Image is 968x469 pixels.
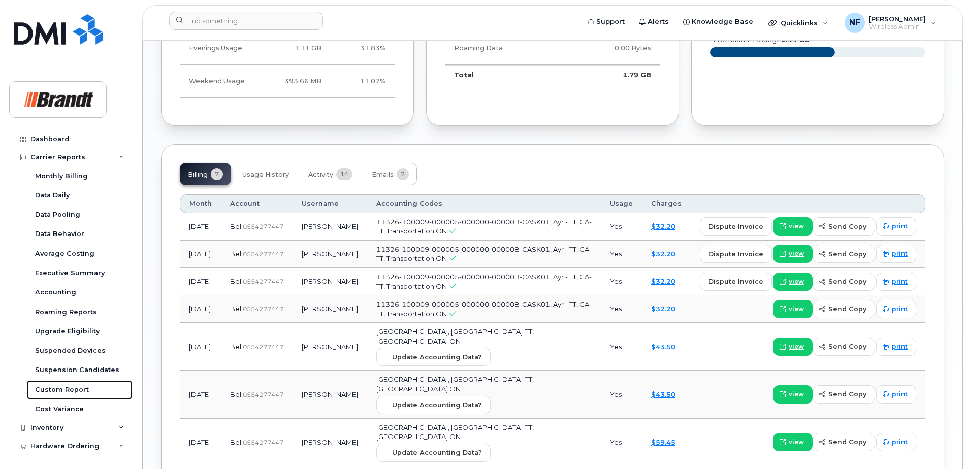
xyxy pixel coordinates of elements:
[566,32,660,65] td: 0.00 Bytes
[259,65,331,98] td: 393.66 MB
[876,245,916,263] a: print
[259,32,331,65] td: 1.11 GB
[837,13,944,33] div: Noah Fouillard
[648,17,669,27] span: Alerts
[869,23,926,31] span: Wireless Admin
[367,194,601,213] th: Accounting Codes
[892,222,908,231] span: print
[876,217,916,236] a: print
[828,389,866,399] span: send copy
[651,305,675,313] a: $32.20
[243,278,283,285] span: 0554277447
[376,327,534,345] span: [GEOGRAPHIC_DATA], [GEOGRAPHIC_DATA]-TT, [GEOGRAPHIC_DATA] ON
[180,241,221,268] td: [DATE]
[849,17,860,29] span: NF
[892,277,908,286] span: print
[828,249,866,259] span: send copy
[243,439,283,446] span: 0554277447
[676,12,760,32] a: Knowledge Base
[651,390,675,398] a: $43.50
[876,338,916,356] a: print
[789,277,804,286] span: view
[876,300,916,318] a: print
[708,222,763,231] span: dispute invoice
[376,218,592,236] span: 11326-100009-000005-000000-00000B-CASK01, Ayr - TT, CA-TT, Transportation ON
[566,65,660,84] td: 1.79 GB
[397,168,409,180] span: 2
[813,385,875,404] button: send copy
[180,213,221,241] td: [DATE]
[445,32,566,65] td: Roaming Data
[892,305,908,314] span: print
[813,245,875,263] button: send copy
[813,300,875,318] button: send copy
[692,17,753,27] span: Knowledge Base
[708,249,763,259] span: dispute invoice
[376,300,592,318] span: 11326-100009-000005-000000-00000B-CASK01, Ayr - TT, CA-TT, Transportation ON
[892,390,908,399] span: print
[230,438,243,446] span: Bell
[761,13,835,33] div: Quicklinks
[376,423,534,441] span: [GEOGRAPHIC_DATA], [GEOGRAPHIC_DATA]-TT, [GEOGRAPHIC_DATA] ON
[392,448,482,457] span: Update Accounting Data?
[773,338,813,356] a: view
[869,15,926,23] span: [PERSON_NAME]
[789,390,804,399] span: view
[632,12,676,32] a: Alerts
[651,277,675,285] a: $32.20
[376,444,491,462] button: Update Accounting Data?
[243,343,283,351] span: 0554277447
[180,323,221,371] td: [DATE]
[700,217,772,236] button: dispute invoice
[642,194,691,213] th: Charges
[773,273,813,291] a: view
[230,250,243,258] span: Bell
[230,277,243,285] span: Bell
[308,171,333,179] span: Activity
[372,171,394,179] span: Emails
[376,245,592,263] span: 11326-100009-000005-000000-00000B-CASK01, Ayr - TT, CA-TT, Transportation ON
[789,305,804,314] span: view
[789,342,804,351] span: view
[293,194,367,213] th: Username
[828,304,866,314] span: send copy
[892,438,908,447] span: print
[773,433,813,451] a: view
[828,437,866,447] span: send copy
[892,249,908,258] span: print
[828,342,866,351] span: send copy
[180,371,221,418] td: [DATE]
[180,32,259,65] td: Evenings Usage
[813,338,875,356] button: send copy
[230,305,243,313] span: Bell
[651,438,675,446] a: $59.45
[601,295,642,323] td: Yes
[601,194,642,213] th: Usage
[376,273,592,290] span: 11326-100009-000005-000000-00000B-CASK01, Ayr - TT, CA-TT, Transportation ON
[392,400,482,410] span: Update Accounting Data?
[781,19,818,27] span: Quicklinks
[445,65,566,84] td: Total
[243,391,283,398] span: 0554277447
[230,390,243,398] span: Bell
[293,323,367,371] td: [PERSON_NAME]
[813,433,875,451] button: send copy
[700,273,772,291] button: dispute invoice
[230,343,243,351] span: Bell
[601,419,642,466] td: Yes
[331,65,395,98] td: 11.07%
[243,223,283,230] span: 0554277447
[230,222,243,230] span: Bell
[331,32,395,65] td: 31.83%
[813,217,875,236] button: send copy
[169,12,323,30] input: Find something...
[293,371,367,418] td: [PERSON_NAME]
[651,222,675,230] a: $32.20
[180,65,259,98] td: Weekend Usage
[242,171,289,179] span: Usage History
[773,385,813,404] a: view
[828,222,866,231] span: send copy
[876,433,916,451] a: print
[651,343,675,351] a: $43.50
[180,419,221,466] td: [DATE]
